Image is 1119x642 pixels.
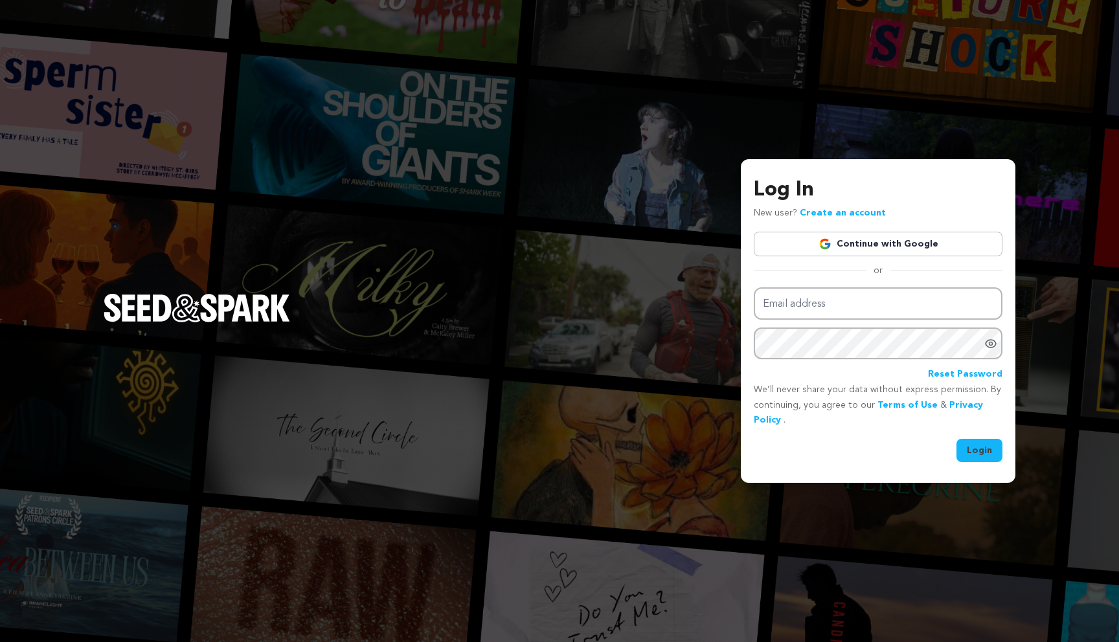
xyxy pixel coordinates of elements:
button: Login [956,439,1002,462]
p: We’ll never share your data without express permission. By continuing, you agree to our & . [754,382,1002,428]
img: Google logo [819,238,831,250]
input: Email address [754,287,1002,320]
a: Seed&Spark Homepage [104,294,290,348]
a: Show password as plain text. Warning: this will display your password on the screen. [984,337,997,350]
p: New user? [754,206,886,221]
a: Continue with Google [754,232,1002,256]
span: or [866,264,890,277]
h3: Log In [754,175,1002,206]
a: Reset Password [928,367,1002,382]
img: Seed&Spark Logo [104,294,290,322]
a: Create an account [800,208,886,217]
a: Terms of Use [877,401,938,410]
